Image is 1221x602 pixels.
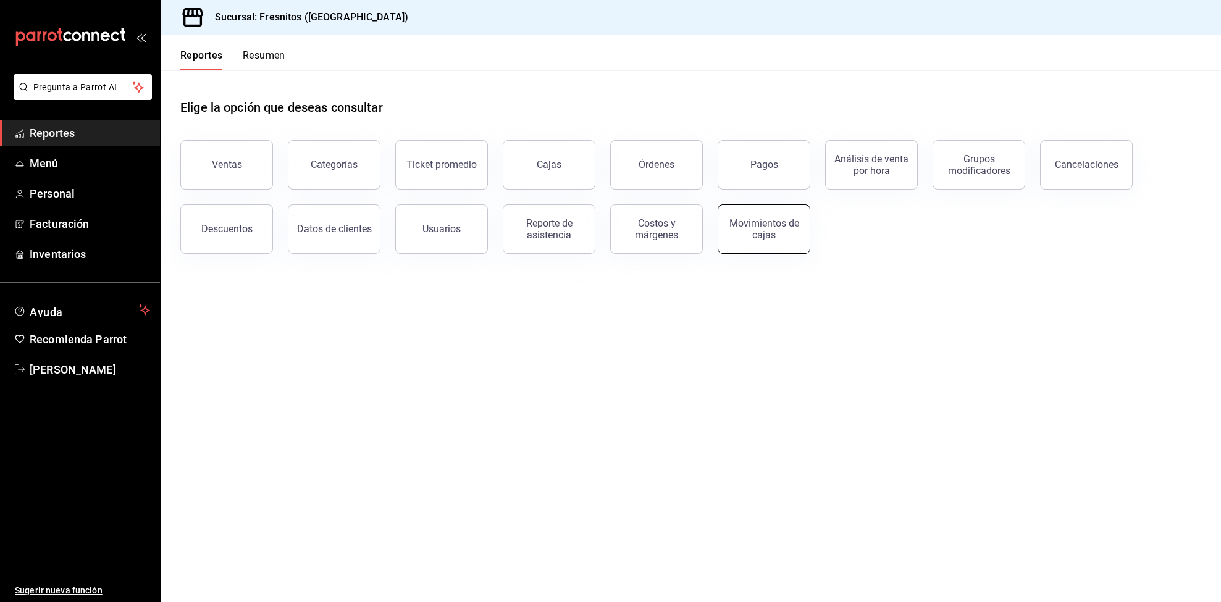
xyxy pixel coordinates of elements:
[511,217,587,241] div: Reporte de asistencia
[750,159,778,170] div: Pagos
[15,584,150,597] span: Sugerir nueva función
[610,140,703,190] button: Órdenes
[30,361,150,378] span: [PERSON_NAME]
[503,140,595,190] a: Cajas
[395,204,488,254] button: Usuarios
[618,217,695,241] div: Costos y márgenes
[1055,159,1118,170] div: Cancelaciones
[718,204,810,254] button: Movimientos de cajas
[537,157,562,172] div: Cajas
[30,215,150,232] span: Facturación
[201,223,253,235] div: Descuentos
[503,204,595,254] button: Reporte de asistencia
[1040,140,1133,190] button: Cancelaciones
[311,159,358,170] div: Categorías
[718,140,810,190] button: Pagos
[30,331,150,348] span: Recomienda Parrot
[422,223,461,235] div: Usuarios
[825,140,918,190] button: Análisis de venta por hora
[941,153,1017,177] div: Grupos modificadores
[30,303,134,317] span: Ayuda
[180,204,273,254] button: Descuentos
[33,81,133,94] span: Pregunta a Parrot AI
[933,140,1025,190] button: Grupos modificadores
[610,204,703,254] button: Costos y márgenes
[9,90,152,102] a: Pregunta a Parrot AI
[639,159,674,170] div: Órdenes
[180,49,223,70] button: Reportes
[833,153,910,177] div: Análisis de venta por hora
[243,49,285,70] button: Resumen
[14,74,152,100] button: Pregunta a Parrot AI
[30,246,150,262] span: Inventarios
[406,159,477,170] div: Ticket promedio
[30,125,150,141] span: Reportes
[288,204,380,254] button: Datos de clientes
[205,10,408,25] h3: Sucursal: Fresnitos ([GEOGRAPHIC_DATA])
[212,159,242,170] div: Ventas
[180,49,285,70] div: navigation tabs
[30,155,150,172] span: Menú
[180,140,273,190] button: Ventas
[30,185,150,202] span: Personal
[136,32,146,42] button: open_drawer_menu
[395,140,488,190] button: Ticket promedio
[726,217,802,241] div: Movimientos de cajas
[288,140,380,190] button: Categorías
[180,98,383,117] h1: Elige la opción que deseas consultar
[297,223,372,235] div: Datos de clientes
